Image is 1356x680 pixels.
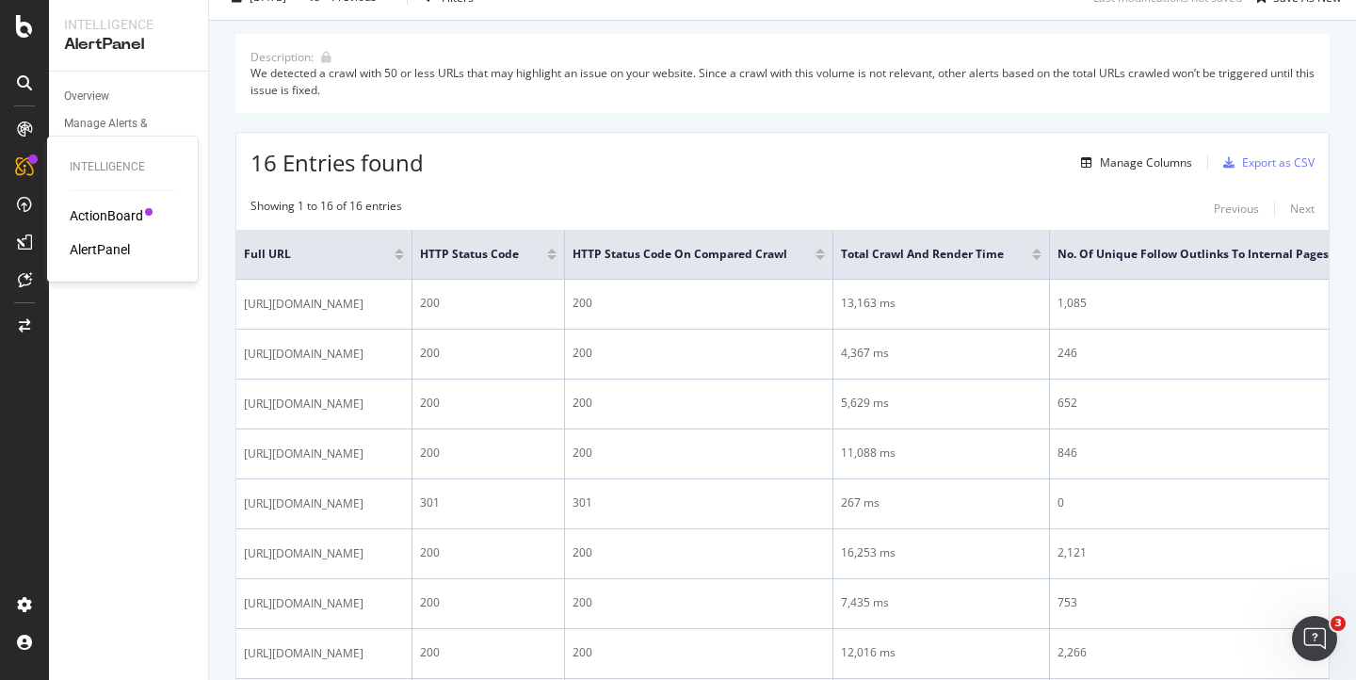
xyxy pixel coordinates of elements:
span: [URL][DOMAIN_NAME] [244,494,363,513]
span: 3 [1331,616,1346,631]
span: HTTP Status Code [420,246,519,263]
div: 7,435 ms [841,594,1041,611]
div: 200 [420,644,557,661]
span: [URL][DOMAIN_NAME] [244,594,363,613]
div: 13,163 ms [841,295,1041,312]
button: Export as CSV [1216,148,1315,178]
a: Manage Alerts & Groups [64,114,195,154]
div: 200 [573,345,825,362]
div: 200 [420,594,557,611]
button: Previous [1214,198,1259,220]
span: [URL][DOMAIN_NAME] [244,644,363,663]
div: 200 [420,395,557,412]
span: [URL][DOMAIN_NAME] [244,395,363,413]
div: 267 ms [841,494,1041,511]
div: 11,088 ms [841,445,1041,461]
button: Manage Columns [1073,152,1192,174]
div: Overview [64,87,109,106]
div: 200 [573,295,825,312]
div: AlertPanel [64,34,193,56]
div: 200 [420,345,557,362]
div: Manage Columns [1100,154,1192,170]
div: 301 [420,494,557,511]
a: Overview [64,87,195,106]
div: We detected a crawl with 50 or less URLs that may highlight an issue on your website. Since a cra... [250,65,1315,97]
div: Showing 1 to 16 of 16 entries [250,198,402,220]
div: Export as CSV [1242,154,1315,170]
div: 12,016 ms [841,644,1041,661]
span: Full URL [244,246,366,263]
div: 200 [420,295,557,312]
button: Next [1290,198,1315,220]
span: No. of Unique Follow Outlinks to Internal Pages [1057,246,1329,263]
iframe: Intercom live chat [1292,616,1337,661]
span: Total Crawl and Render Time [841,246,1004,263]
span: [URL][DOMAIN_NAME] [244,445,363,463]
div: 200 [573,445,825,461]
span: [URL][DOMAIN_NAME] [244,295,363,314]
div: 200 [420,544,557,561]
div: Manage Alerts & Groups [64,114,177,154]
div: Intelligence [70,159,175,175]
a: ActionBoard [70,206,143,225]
div: 200 [573,594,825,611]
div: 200 [420,445,557,461]
div: Next [1290,201,1315,217]
span: 16 Entries found [250,147,424,178]
div: Previous [1214,201,1259,217]
div: 5,629 ms [841,395,1041,412]
div: Description: [250,49,314,65]
div: 301 [573,494,825,511]
div: 4,367 ms [841,345,1041,362]
a: AlertPanel [70,240,130,259]
span: HTTP Status Code On Compared Crawl [573,246,787,263]
span: [URL][DOMAIN_NAME] [244,345,363,364]
div: Intelligence [64,15,193,34]
span: [URL][DOMAIN_NAME] [244,544,363,563]
div: 200 [573,544,825,561]
div: 200 [573,395,825,412]
div: 16,253 ms [841,544,1041,561]
div: 200 [573,644,825,661]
